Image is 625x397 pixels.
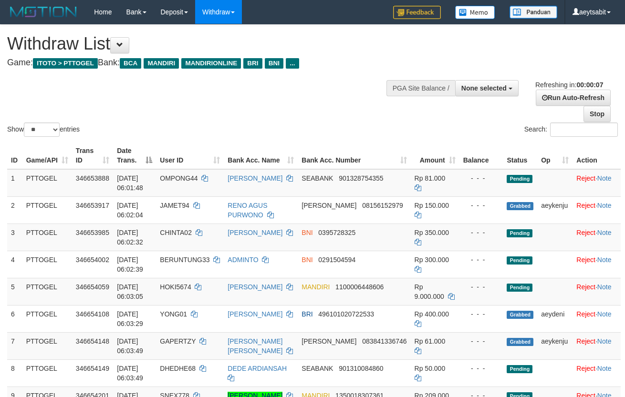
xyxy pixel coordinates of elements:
[576,310,595,318] a: Reject
[228,337,282,355] a: [PERSON_NAME] [PERSON_NAME]
[463,228,500,237] div: - - -
[597,202,612,209] a: Note
[243,58,262,69] span: BRI
[224,142,298,169] th: Bank Acc. Name: activate to sort column ascending
[302,174,333,182] span: SEABANK
[156,142,224,169] th: User ID: activate to sort column ascending
[160,174,198,182] span: OMPONG44
[537,332,573,359] td: aeykenju
[160,229,192,236] span: CHINTA02
[117,310,143,327] span: [DATE] 06:03:29
[463,282,500,292] div: - - -
[24,122,60,137] select: Showentries
[228,310,282,318] a: [PERSON_NAME]
[459,142,503,169] th: Balance
[120,58,141,69] span: BCA
[160,256,209,264] span: BERUNTUNG33
[318,256,355,264] span: Copy 0291504594 to clipboard
[597,310,612,318] a: Note
[7,34,407,53] h1: Withdraw List
[415,202,449,209] span: Rp 150.000
[302,256,312,264] span: BNI
[415,365,446,372] span: Rp 50.000
[302,229,312,236] span: BNI
[76,202,109,209] span: 346653917
[318,310,374,318] span: Copy 496101020722533 to clipboard
[573,332,621,359] td: ·
[507,338,533,346] span: Grabbed
[576,256,595,264] a: Reject
[597,256,612,264] a: Note
[537,142,573,169] th: Op: activate to sort column ascending
[228,365,287,372] a: DEDE ARDIANSAH
[302,310,312,318] span: BRI
[228,229,282,236] a: [PERSON_NAME]
[463,309,500,319] div: - - -
[507,311,533,319] span: Grabbed
[117,283,143,300] span: [DATE] 06:03:05
[415,337,446,345] span: Rp 61.000
[76,174,109,182] span: 346653888
[117,202,143,219] span: [DATE] 06:02:04
[415,229,449,236] span: Rp 350.000
[22,142,72,169] th: Game/API: activate to sort column ascending
[461,84,507,92] span: None selected
[576,283,595,291] a: Reject
[507,284,532,292] span: Pending
[286,58,299,69] span: ...
[22,224,72,251] td: PTTOGEL
[573,251,621,278] td: ·
[597,337,612,345] a: Note
[298,142,410,169] th: Bank Acc. Number: activate to sort column ascending
[22,251,72,278] td: PTTOGEL
[228,202,267,219] a: RENO AGUS PURWONO
[524,122,618,137] label: Search:
[160,202,189,209] span: JAMET94
[318,229,355,236] span: Copy 0395728325 to clipboard
[573,359,621,387] td: ·
[507,365,532,373] span: Pending
[265,58,283,69] span: BNI
[576,174,595,182] a: Reject
[339,365,383,372] span: Copy 901310084860 to clipboard
[573,196,621,224] td: ·
[597,365,612,372] a: Note
[76,229,109,236] span: 346653985
[335,283,384,291] span: Copy 1100006448606 to clipboard
[573,224,621,251] td: ·
[393,6,441,19] img: Feedback.jpg
[22,196,72,224] td: PTTOGEL
[463,255,500,265] div: - - -
[7,278,22,305] td: 5
[463,173,500,183] div: - - -
[537,305,573,332] td: aeydeni
[160,310,187,318] span: YONG01
[117,365,143,382] span: [DATE] 06:03:49
[117,256,143,273] span: [DATE] 06:02:39
[573,278,621,305] td: ·
[510,6,557,19] img: panduan.png
[302,365,333,372] span: SEABANK
[228,256,258,264] a: ADMINTO
[362,337,406,345] span: Copy 083841336746 to clipboard
[463,336,500,346] div: - - -
[597,174,612,182] a: Note
[503,142,537,169] th: Status
[550,122,618,137] input: Search:
[7,58,407,68] h4: Game: Bank:
[22,169,72,197] td: PTTOGEL
[339,174,383,182] span: Copy 901328754355 to clipboard
[302,202,356,209] span: [PERSON_NAME]
[7,142,22,169] th: ID
[583,106,611,122] a: Stop
[507,175,532,183] span: Pending
[160,337,196,345] span: GAPERTZY
[536,90,611,106] a: Run Auto-Refresh
[33,58,98,69] span: ITOTO > PTTOGEL
[181,58,241,69] span: MANDIRIONLINE
[228,174,282,182] a: [PERSON_NAME]
[537,196,573,224] td: aeykenju
[113,142,156,169] th: Date Trans.: activate to sort column descending
[7,196,22,224] td: 2
[7,5,80,19] img: MOTION_logo.png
